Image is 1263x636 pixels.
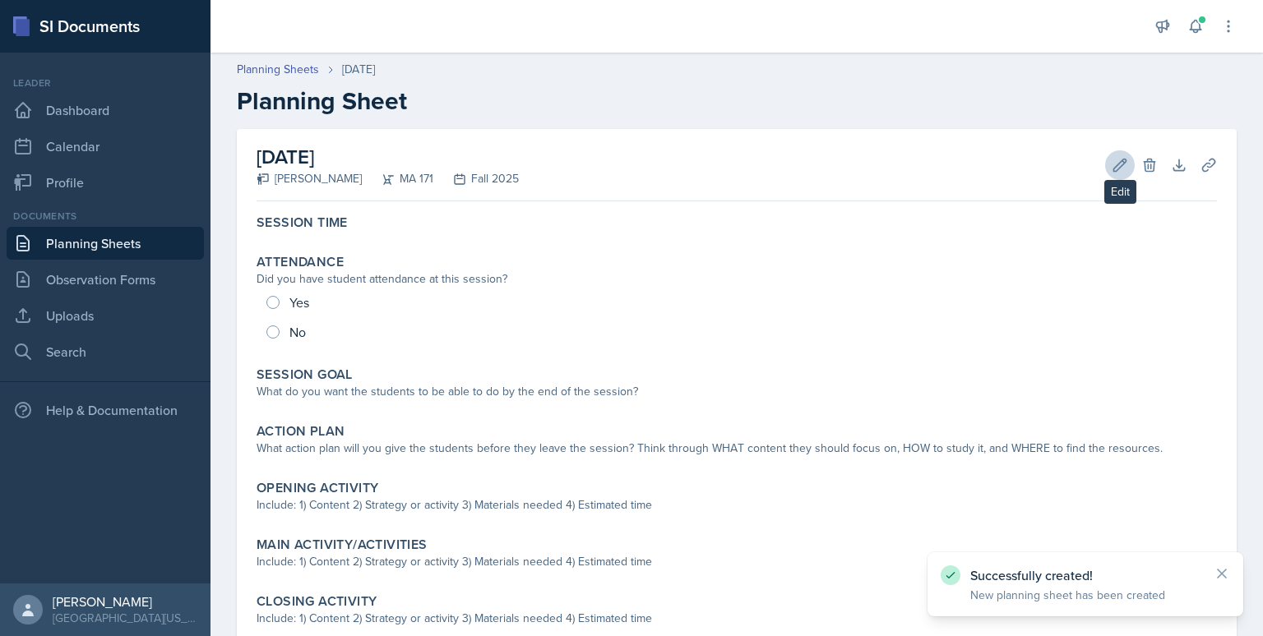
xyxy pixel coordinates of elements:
div: Fall 2025 [433,170,519,187]
label: Main Activity/Activities [257,537,428,553]
a: Profile [7,166,204,199]
a: Planning Sheets [7,227,204,260]
div: Documents [7,209,204,224]
div: What do you want the students to be able to do by the end of the session? [257,383,1217,400]
div: Include: 1) Content 2) Strategy or activity 3) Materials needed 4) Estimated time [257,610,1217,627]
button: Edit [1105,150,1135,180]
a: Planning Sheets [237,61,319,78]
div: Help & Documentation [7,394,204,426]
label: Opening Activity [257,480,378,496]
label: Session Time [257,214,348,231]
label: Closing Activity [257,593,377,610]
div: [GEOGRAPHIC_DATA][US_STATE] in [GEOGRAPHIC_DATA] [53,610,197,626]
div: [PERSON_NAME] [257,170,362,187]
label: Action Plan [257,423,345,440]
h2: [DATE] [257,142,519,172]
div: MA 171 [362,170,433,187]
div: Leader [7,76,204,90]
a: Calendar [7,130,204,163]
div: Did you have student attendance at this session? [257,270,1217,288]
label: Attendance [257,254,344,270]
a: Dashboard [7,94,204,127]
div: [DATE] [342,61,375,78]
div: [PERSON_NAME] [53,593,197,610]
p: Successfully created! [970,567,1201,583]
div: Include: 1) Content 2) Strategy or activity 3) Materials needed 4) Estimated time [257,496,1217,514]
p: New planning sheet has been created [970,587,1201,603]
div: What action plan will you give the students before they leave the session? Think through WHAT con... [257,440,1217,457]
a: Search [7,335,204,368]
h2: Planning Sheet [237,86,1237,116]
label: Session Goal [257,366,353,383]
a: Uploads [7,299,204,332]
div: Include: 1) Content 2) Strategy or activity 3) Materials needed 4) Estimated time [257,553,1217,570]
a: Observation Forms [7,263,204,296]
